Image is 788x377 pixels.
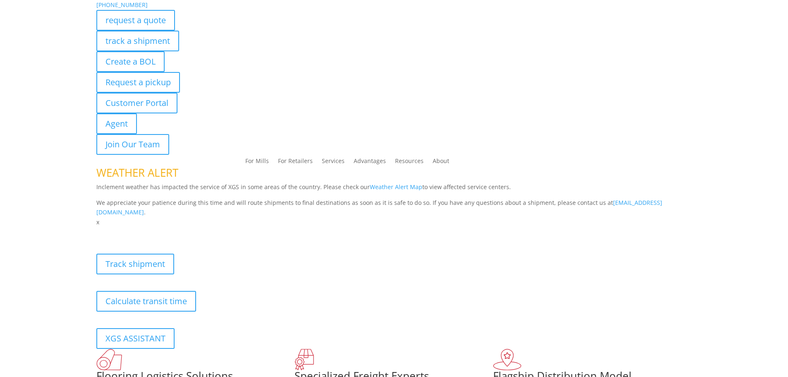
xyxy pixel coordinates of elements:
p: Inclement weather has impacted the service of XGS in some areas of the country. Please check our ... [96,182,692,198]
a: Advantages [354,158,386,167]
a: Customer Portal [96,93,177,113]
a: Resources [395,158,424,167]
a: For Mills [245,158,269,167]
a: Track shipment [96,254,174,274]
img: xgs-icon-total-supply-chain-intelligence-red [96,349,122,370]
a: Calculate transit time [96,291,196,312]
a: For Retailers [278,158,313,167]
span: WEATHER ALERT [96,165,178,180]
a: XGS ASSISTANT [96,328,175,349]
img: xgs-icon-focused-on-flooring-red [295,349,314,370]
a: About [433,158,449,167]
a: request a quote [96,10,175,31]
a: Agent [96,113,137,134]
p: x [96,217,692,227]
a: Create a BOL [96,51,165,72]
a: Request a pickup [96,72,180,93]
b: Visibility, transparency, and control for your entire supply chain. [96,228,281,236]
a: Weather Alert Map [370,183,422,191]
a: [PHONE_NUMBER] [96,1,148,9]
img: xgs-icon-flagship-distribution-model-red [493,349,522,370]
p: We appreciate your patience during this time and will route shipments to final destinations as so... [96,198,692,218]
a: track a shipment [96,31,179,51]
a: Join Our Team [96,134,169,155]
a: Services [322,158,345,167]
